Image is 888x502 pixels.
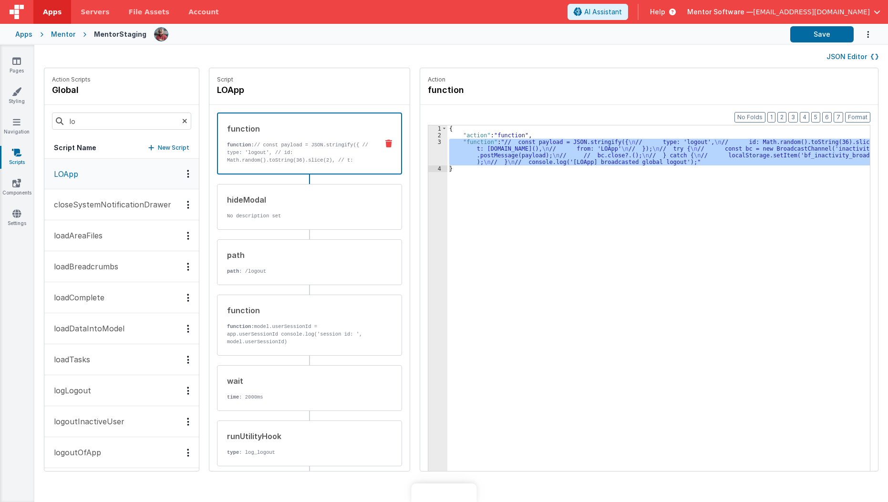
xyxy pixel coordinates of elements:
div: Options [181,263,195,271]
h4: function [428,83,571,97]
p: logLogout [48,385,91,396]
button: 7 [834,112,843,123]
button: 3 [788,112,798,123]
button: No Folds [734,112,765,123]
button: loadDataIntoModel [44,313,199,344]
button: loadAreaFiles [44,220,199,251]
button: loadTasks [44,344,199,375]
span: Servers [81,7,109,17]
h4: LOApp [217,83,360,97]
div: Options [181,232,195,240]
button: 2 [777,112,786,123]
button: loadBreadcrumbs [44,251,199,282]
h5: Script Name [54,143,96,153]
div: Options [181,356,195,364]
div: 2 [428,132,447,139]
div: Options [181,449,195,457]
p: Script [217,76,402,83]
input: Search scripts [52,113,191,130]
button: closeSystemNotificationDrawer [44,189,199,220]
button: 5 [811,112,820,123]
p: loadBreadcrumbs [48,261,118,272]
button: logoutOfApp [44,437,199,468]
span: AI Assistant [584,7,622,17]
button: AI Assistant [568,4,628,20]
div: Mentor [51,30,75,39]
p: : log_logout [227,449,371,456]
div: 3 [428,139,447,165]
button: newGlobalActionScript65 [44,468,199,499]
p: loadDataIntoModel [48,323,124,334]
button: loadComplete [44,282,199,313]
button: 1 [767,112,775,123]
div: Options [181,294,195,302]
p: model.userSessionId = app.userSessionId console.log('session id: ', model.userSessionId) [227,323,371,346]
p: // const payload = JSON.stringify({ // type: 'logout', // id: Math.random().toString(36).slice(2)... [227,141,371,225]
div: Options [181,325,195,333]
p: New Script [158,143,189,153]
button: JSON Editor [826,52,878,61]
img: eba322066dbaa00baf42793ca2fab581 [155,28,168,41]
button: logLogout [44,375,199,406]
p: : 2000ms [227,393,371,401]
p: LOApp [48,168,78,180]
p: closeSystemNotificationDrawer [48,199,171,210]
button: New Script [148,143,189,153]
strong: time [227,394,239,400]
div: 1 [428,125,447,132]
button: LOApp [44,159,199,189]
strong: path [227,268,239,274]
p: No description set [227,212,371,220]
strong: function: [227,142,254,148]
button: Save [790,26,854,42]
div: 4 [428,165,447,172]
div: Options [181,201,195,209]
div: Options [181,387,195,395]
button: Options [854,25,873,44]
strong: type [227,450,239,455]
div: hideModal [227,194,371,205]
div: wait [227,375,371,387]
p: Action [428,76,870,83]
button: logoutInactiveUser [44,406,199,437]
span: Apps [43,7,62,17]
button: 4 [800,112,809,123]
button: Format [845,112,870,123]
p: logoutInactiveUser [48,416,124,427]
div: runUtilityHook [227,430,371,442]
p: loadComplete [48,292,104,303]
div: Options [181,170,195,178]
span: File Assets [129,7,170,17]
p: loadAreaFiles [48,230,103,241]
div: Apps [15,30,32,39]
button: Mentor Software — [EMAIL_ADDRESS][DOMAIN_NAME] [687,7,880,17]
div: Options [181,418,195,426]
strong: function: [227,324,254,329]
div: function [227,123,371,134]
p: loadTasks [48,354,90,365]
p: logoutOfApp [48,447,101,458]
div: MentorStaging [94,30,146,39]
p: : /logout [227,267,371,275]
span: [EMAIL_ADDRESS][DOMAIN_NAME] [753,7,870,17]
span: Mentor Software — [687,7,753,17]
p: Action Scripts [52,76,91,83]
button: 6 [822,112,832,123]
div: function [227,305,371,316]
div: path [227,249,371,261]
h4: global [52,83,91,97]
span: Help [650,7,665,17]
